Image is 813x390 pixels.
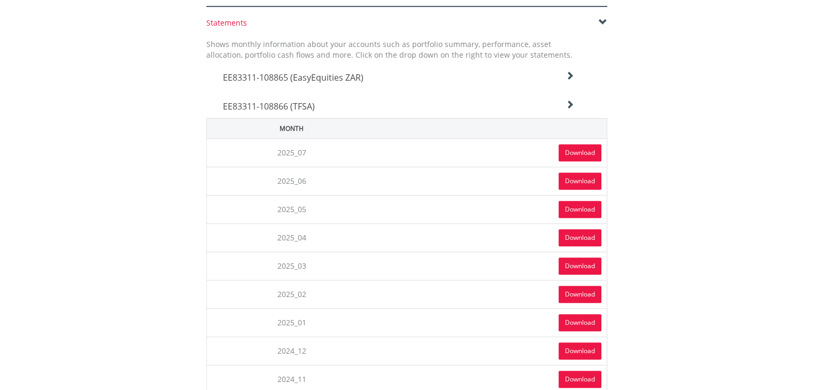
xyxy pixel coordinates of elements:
[206,118,377,138] th: Month
[206,223,377,252] td: 2025_04
[206,195,377,223] td: 2025_05
[206,138,377,167] td: 2025_07
[206,252,377,280] td: 2025_03
[559,371,601,388] a: Download
[559,173,601,190] a: Download
[206,18,607,28] div: Statements
[559,229,601,246] a: Download
[559,201,601,218] a: Download
[206,337,377,365] td: 2024_12
[559,144,601,161] a: Download
[559,314,601,331] a: Download
[559,286,601,303] a: Download
[223,72,363,83] span: EE83311-108865 (EasyEquities ZAR)
[198,39,580,60] div: Shows monthly information about your accounts such as portfolio summary, performance, asset alloc...
[206,308,377,337] td: 2025_01
[223,100,315,112] span: EE83311-108866 (TFSA)
[559,342,601,360] a: Download
[206,167,377,195] td: 2025_06
[206,280,377,308] td: 2025_02
[559,258,601,275] a: Download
